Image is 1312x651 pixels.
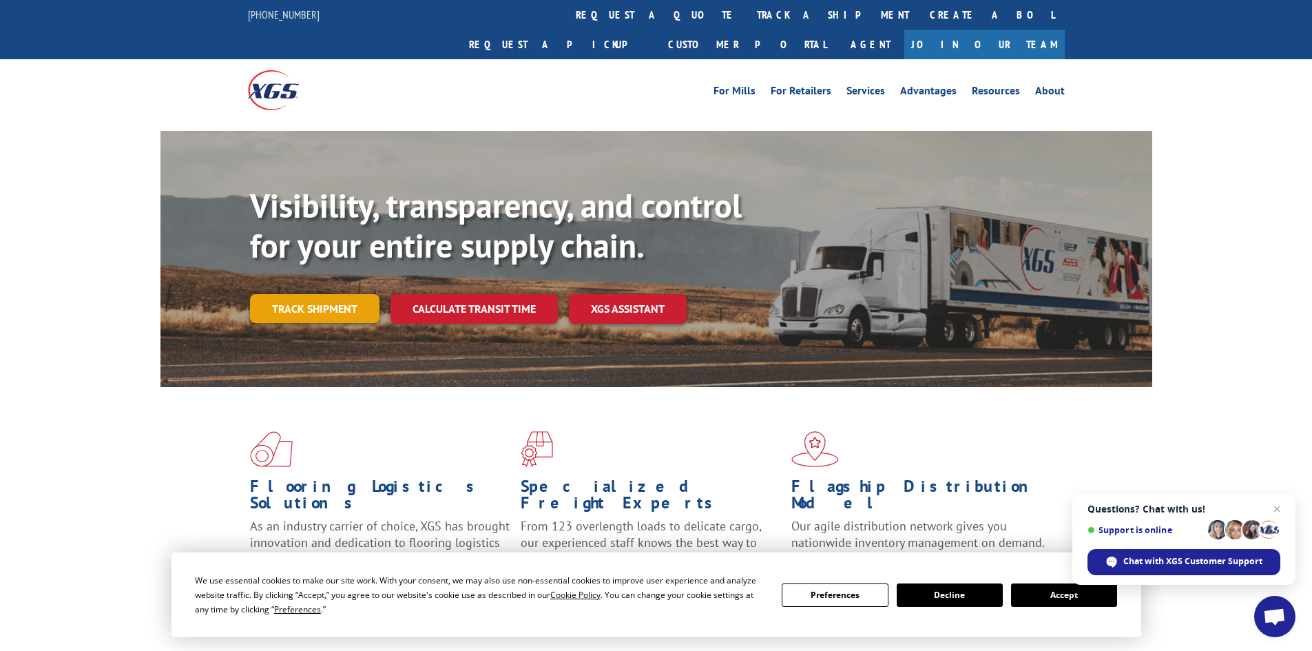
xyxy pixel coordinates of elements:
a: Agent [837,30,904,59]
img: xgs-icon-flagship-distribution-model-red [791,431,839,467]
a: Join Our Team [904,30,1065,59]
p: From 123 overlength loads to delicate cargo, our experienced staff knows the best way to move you... [521,518,781,579]
div: Chat with XGS Customer Support [1087,549,1280,575]
span: Close chat [1269,501,1285,517]
a: Calculate transit time [391,294,558,324]
button: Decline [897,583,1003,607]
span: Preferences [274,603,321,615]
img: xgs-icon-total-supply-chain-intelligence-red [250,431,293,467]
h1: Flagship Distribution Model [791,478,1052,518]
span: Support is online [1087,525,1203,535]
h1: Specialized Freight Experts [521,478,781,518]
a: For Mills [714,85,756,101]
a: Track shipment [250,294,379,323]
a: Resources [972,85,1020,101]
span: Chat with XGS Customer Support [1123,555,1262,568]
button: Preferences [782,583,888,607]
span: Questions? Chat with us! [1087,504,1280,515]
div: We use essential cookies to make our site work. With your consent, we may also use non-essential ... [195,573,765,617]
a: XGS ASSISTANT [569,294,687,324]
a: [PHONE_NUMBER] [248,8,320,21]
a: About [1035,85,1065,101]
span: As an industry carrier of choice, XGS has brought innovation and dedication to flooring logistics... [250,518,510,567]
span: Our agile distribution network gives you nationwide inventory management on demand. [791,518,1045,550]
a: For Retailers [771,85,831,101]
a: Request a pickup [459,30,658,59]
button: Accept [1011,583,1117,607]
a: Advantages [900,85,957,101]
span: Cookie Policy [550,589,601,601]
img: xgs-icon-focused-on-flooring-red [521,431,553,467]
a: Customer Portal [658,30,837,59]
b: Visibility, transparency, and control for your entire supply chain. [250,184,742,267]
div: Open chat [1254,596,1295,637]
a: Services [846,85,885,101]
div: Cookie Consent Prompt [171,552,1141,637]
h1: Flooring Logistics Solutions [250,478,510,518]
